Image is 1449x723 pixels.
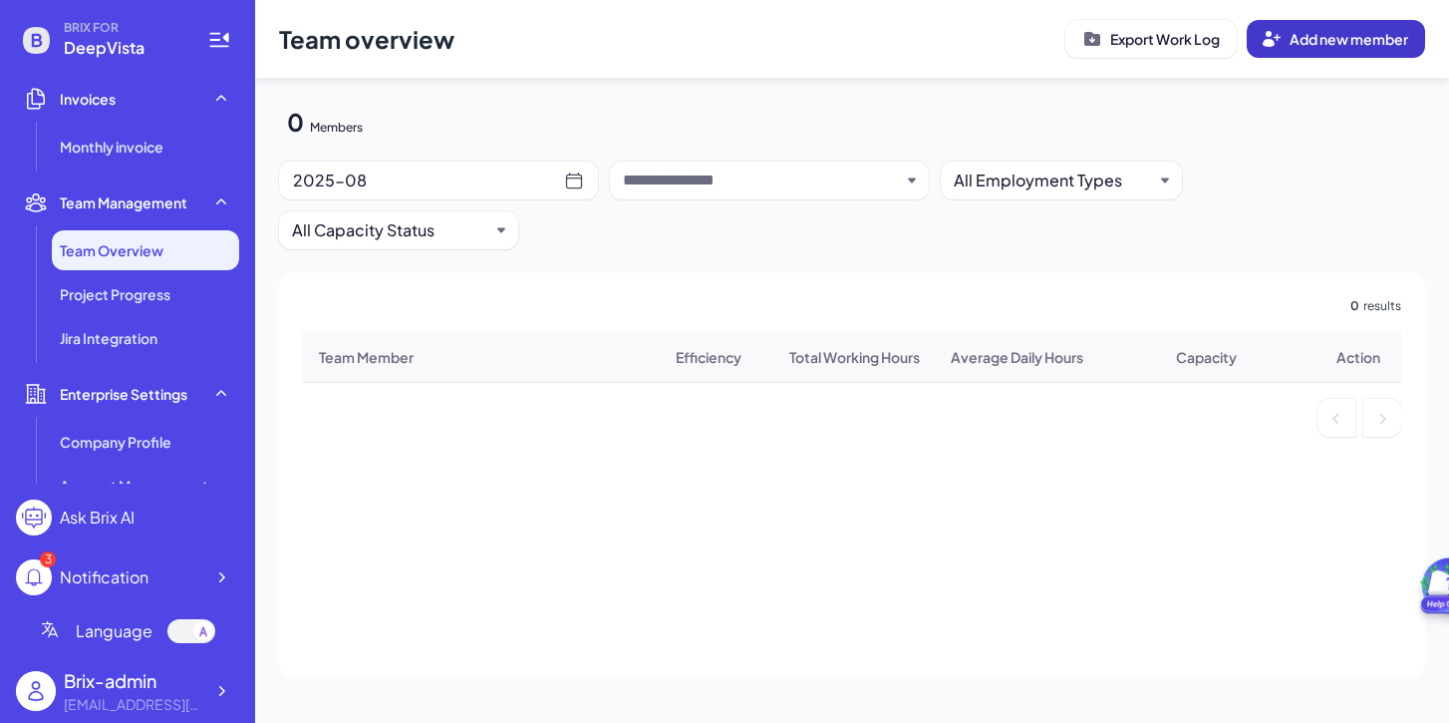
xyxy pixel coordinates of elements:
[1290,30,1408,48] span: Add new member
[60,565,148,589] div: Notification
[40,551,56,567] div: 3
[64,20,183,36] span: BRIX FOR
[1098,347,1314,367] li: Capacity
[60,192,187,212] span: Team Management
[60,384,187,404] span: Enterprise Settings
[1065,20,1237,58] button: Export Work Log
[310,120,363,136] div: Members
[60,240,163,260] span: Team Overview
[60,284,170,304] span: Project Progress
[1363,399,1401,437] li: Next
[287,106,304,138] div: 0
[60,506,135,530] div: Ask Brix AI
[936,347,1098,367] li: Average Daily Hours
[954,169,1153,192] button: All Employment Types
[60,476,208,496] span: Account Management
[16,671,56,711] img: user_logo.png
[76,619,152,643] span: Language
[64,36,183,60] span: DeepVista
[319,347,644,367] li: Team Member
[773,347,936,367] li: Total Working Hours
[1247,20,1425,58] button: Add new member
[1350,297,1359,315] span: 0
[60,432,171,452] span: Company Profile
[60,89,116,109] span: Invoices
[60,137,163,157] span: Monthly invoice
[64,667,203,694] div: Brix-admin
[60,328,157,348] span: Jira Integration
[1314,347,1401,367] li: Action
[293,167,564,194] div: 2025-08
[64,694,203,715] div: flora@joinbrix.com
[1363,297,1401,315] span: results
[292,218,489,242] button: All Capacity Status
[644,347,773,367] li: Efficiency
[1317,399,1355,437] li: Previous
[1110,29,1220,49] p: Export Work Log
